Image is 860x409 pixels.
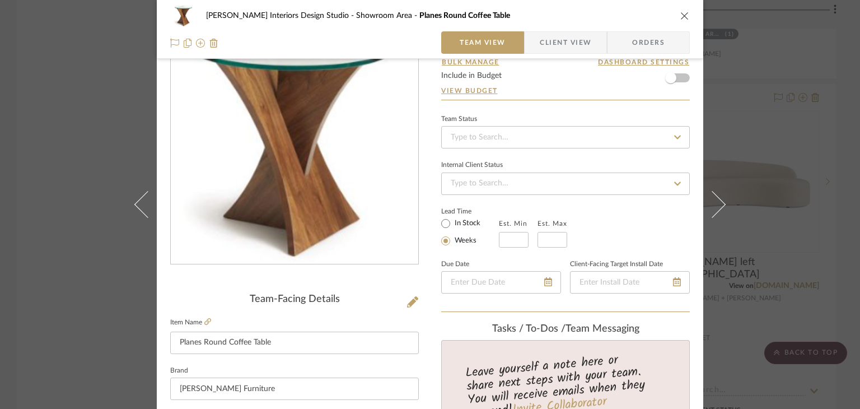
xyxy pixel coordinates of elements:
[170,294,419,306] div: Team-Facing Details
[452,219,480,229] label: In Stock
[441,162,503,168] div: Internal Client Status
[441,262,469,267] label: Due Date
[171,21,418,264] div: 0
[206,12,356,20] span: [PERSON_NAME] Interiors Design Studio
[441,117,477,122] div: Team Status
[441,271,561,294] input: Enter Due Date
[170,368,188,374] label: Brand
[620,31,677,54] span: Orders
[680,11,690,21] button: close
[452,236,476,246] label: Weeks
[170,378,419,400] input: Enter Brand
[597,57,690,67] button: Dashboard Settings
[170,332,419,354] input: Enter Item Name
[419,12,510,20] span: Planes Round Coffee Table
[570,262,663,267] label: Client-Facing Target Install Date
[176,21,413,264] img: 44d466cc-bd2d-409d-9625-9ccbddcf4418_436x436.jpg
[441,216,499,248] mat-radio-group: Select item type
[570,271,690,294] input: Enter Install Date
[170,4,197,27] img: 44d466cc-bd2d-409d-9625-9ccbddcf4418_48x40.jpg
[356,12,419,20] span: Showroom Area
[441,126,690,148] input: Type to Search…
[170,318,211,327] label: Item Name
[540,31,591,54] span: Client View
[441,323,690,336] div: team Messaging
[441,86,690,95] a: View Budget
[460,31,506,54] span: Team View
[537,220,567,227] label: Est. Max
[441,173,690,195] input: Type to Search…
[499,220,527,227] label: Est. Min
[209,39,218,48] img: Remove from project
[492,324,565,334] span: Tasks / To-Dos /
[441,206,499,216] label: Lead Time
[441,57,500,67] button: Bulk Manage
